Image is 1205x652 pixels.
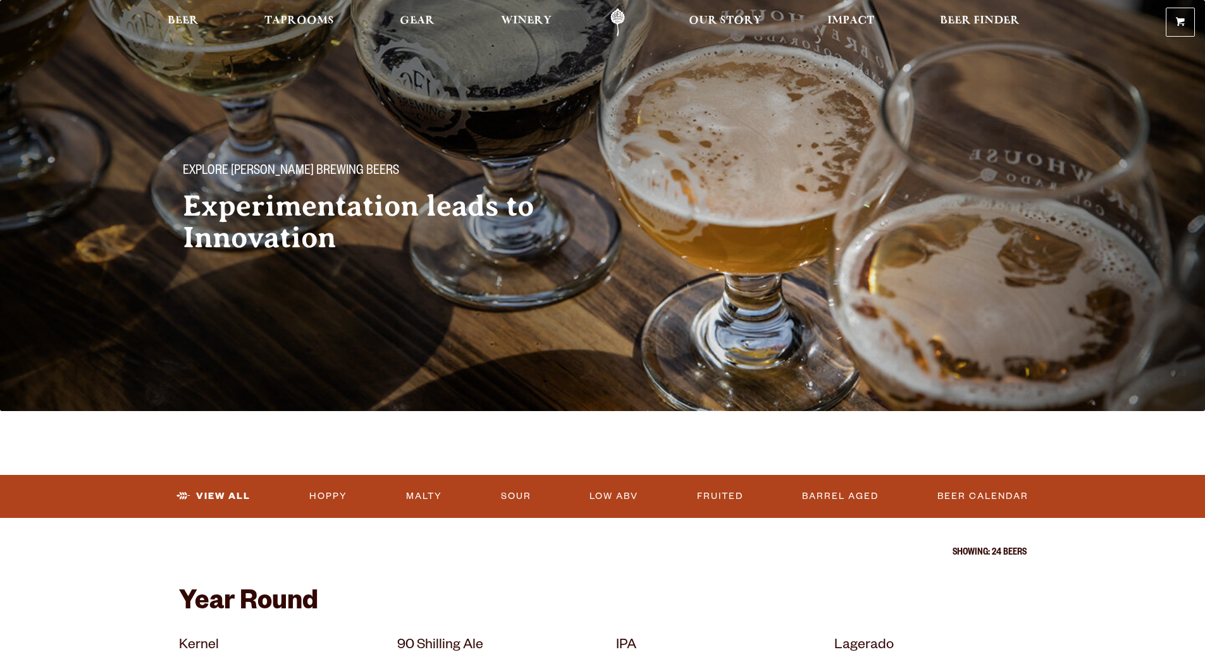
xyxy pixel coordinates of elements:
[594,8,641,37] a: Odell Home
[584,482,643,511] a: Low ABV
[159,8,207,37] a: Beer
[496,482,536,511] a: Sour
[179,589,1027,619] h2: Year Round
[501,16,552,26] span: Winery
[392,8,443,37] a: Gear
[932,8,1028,37] a: Beer Finder
[168,16,199,26] span: Beer
[940,16,1020,26] span: Beer Finder
[256,8,342,37] a: Taprooms
[304,482,352,511] a: Hoppy
[179,548,1027,558] p: Showing: 24 Beers
[171,482,256,511] a: View All
[183,190,578,254] h2: Experimentation leads to Innovation
[692,482,748,511] a: Fruited
[401,482,447,511] a: Malty
[689,16,762,26] span: Our Story
[183,164,399,180] span: Explore [PERSON_NAME] Brewing Beers
[493,8,560,37] a: Winery
[681,8,770,37] a: Our Story
[400,16,435,26] span: Gear
[819,8,882,37] a: Impact
[827,16,874,26] span: Impact
[932,482,1034,511] a: Beer Calendar
[264,16,334,26] span: Taprooms
[797,482,884,511] a: Barrel Aged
